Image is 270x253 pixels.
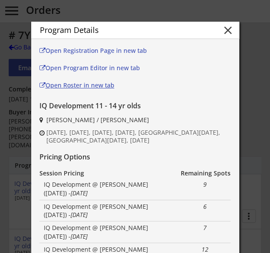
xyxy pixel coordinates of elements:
div: IQ Development @ [PERSON_NAME] ([DATE]) - [44,180,163,197]
div: Open Program Editor in new tab [39,65,154,71]
div: IQ Development @ [PERSON_NAME] ([DATE]) - [44,224,163,240]
div: IQ Development @ [PERSON_NAME] ([DATE]) - [44,202,163,219]
div: Program Details [40,26,211,35]
div: Open Registration Page in new tab [39,48,154,54]
em: [DATE] [71,232,88,240]
a: Open Roster in new tab [39,80,154,93]
div: 9 [180,180,231,189]
div: 6 [180,202,231,211]
em: [DATE] [71,189,88,197]
div: [PERSON_NAME] / [PERSON_NAME] [46,116,230,124]
a: Open Registration Page in new tab [39,45,154,58]
div: IQ Development 11 - 14 yr olds [39,101,230,110]
div: Pricing Options [39,152,230,162]
div: Remaining Spots [180,169,231,178]
div: Session Pricing [39,169,89,178]
em: [DATE] [71,211,88,219]
div: 7 [180,224,231,232]
div: [DATE], [DATE], [DATE], [DATE], [GEOGRAPHIC_DATA][DATE], [GEOGRAPHIC_DATA][DATE], [DATE] [46,129,231,144]
div: Open Roster in new tab [39,82,154,88]
a: Open Program Editor in new tab [39,62,154,75]
button: close [221,24,234,37]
